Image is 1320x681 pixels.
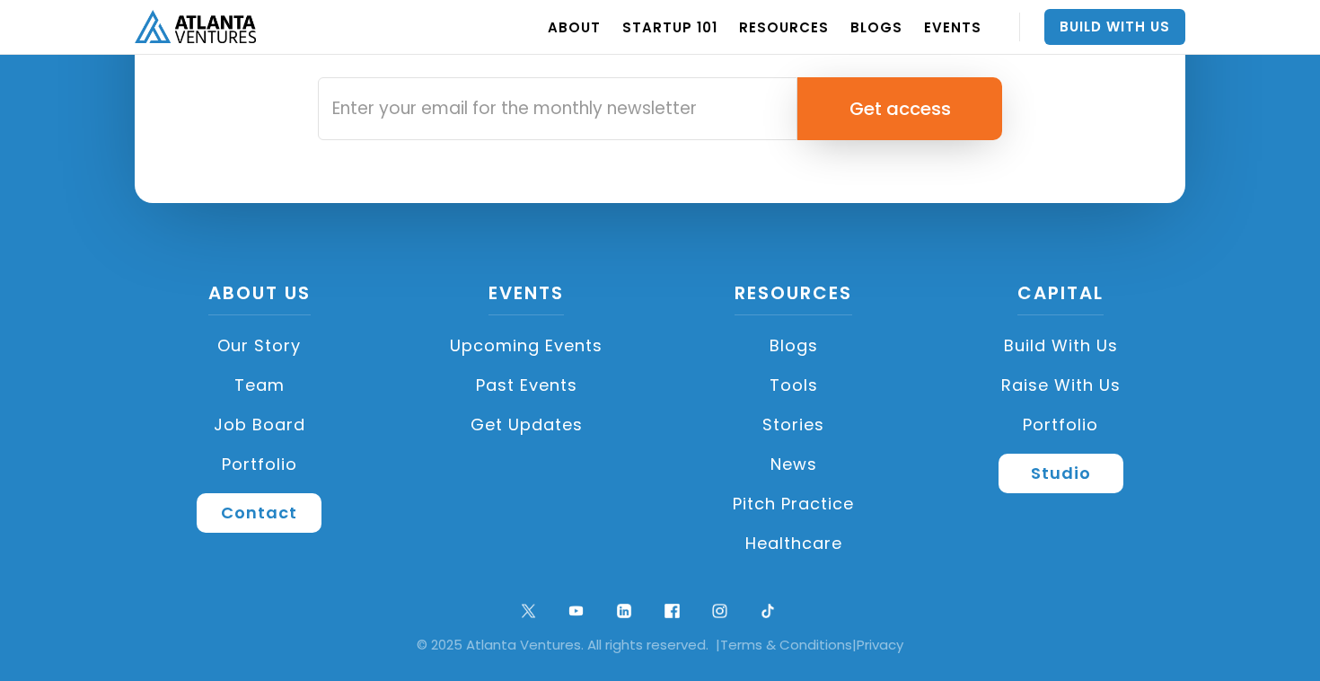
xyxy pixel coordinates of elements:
a: Pitch Practice [669,484,919,524]
a: Build with us [937,326,1186,366]
a: Contact [197,493,321,533]
a: Blogs [669,326,919,366]
img: youtube symbol [564,599,588,624]
img: facebook logo [660,599,684,624]
form: Email Form [318,77,1003,140]
a: Build With Us [1044,9,1185,45]
a: Job Board [135,405,384,445]
a: ABOUT [548,2,601,52]
a: Privacy [857,635,903,654]
a: Healthcare [669,524,919,563]
a: Raise with Us [937,366,1186,405]
input: Enter your email for the monthly newsletter [318,77,797,140]
a: Portfolio [135,445,384,484]
a: Past Events [402,366,652,405]
a: Tools [669,366,919,405]
a: Upcoming Events [402,326,652,366]
a: Stories [669,405,919,445]
a: BLOGS [850,2,902,52]
img: ig symbol [708,599,732,624]
div: © 2025 Atlanta Ventures. All rights reserved. | | [27,636,1293,654]
img: tik tok logo [756,599,780,624]
a: Team [135,366,384,405]
a: RESOURCES [739,2,829,52]
a: EVENTS [924,2,981,52]
a: About US [208,280,311,315]
a: Events [488,280,564,315]
a: Resources [735,280,852,315]
a: Terms & Conditions [720,635,852,654]
a: Studio [999,454,1123,493]
a: Our Story [135,326,384,366]
a: CAPITAL [1017,280,1104,315]
a: Get Updates [402,405,652,445]
a: Startup 101 [622,2,717,52]
a: Portfolio [937,405,1186,445]
img: linkedin logo [612,599,637,624]
a: News [669,445,919,484]
input: Get access [797,77,1003,140]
